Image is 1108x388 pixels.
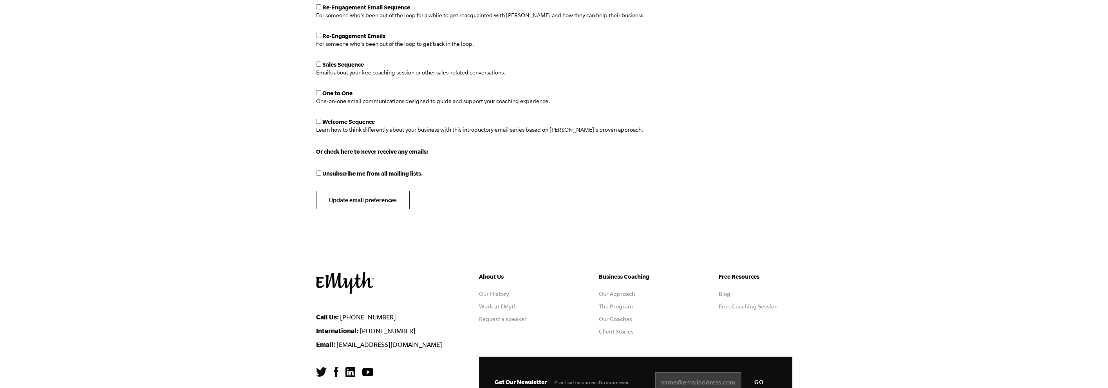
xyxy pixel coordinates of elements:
[316,68,645,77] p: Emails about your free coaching session or other sales-related conversations.
[599,291,635,297] a: Our Approach
[316,170,321,176] input: Unsubscribe me from all mailing lists.
[479,316,527,322] a: Request a speaker
[362,368,373,376] img: YouTube
[316,96,645,106] p: One-on-one email communications designed to guide and support your coaching experience.
[336,341,442,348] a: [EMAIL_ADDRESS][DOMAIN_NAME]
[322,33,385,39] span: Re-Engagement Emails
[719,291,730,297] a: Blog
[322,170,423,177] span: Unsubscribe me from all mailing lists.
[334,367,338,377] img: Facebook
[322,118,375,125] span: Welcome Sequence
[316,147,645,156] p: Or check here to never receive any emails:
[719,303,778,310] a: Free Coaching Session
[719,272,792,281] h5: Free Resources
[316,272,374,294] img: EMyth
[599,316,632,322] a: Our Coaches
[316,39,645,49] p: For someone who's been out of the loop to get back in the loop.
[599,272,672,281] h5: Business Coaching
[599,328,634,335] a: Client Stories
[316,327,358,334] strong: International:
[599,303,633,310] a: The Program
[316,313,339,321] strong: Call Us:
[479,291,509,297] a: Our History
[322,61,364,68] span: Sales Sequence
[322,90,352,96] span: One to One
[345,367,355,377] img: LinkedIn
[316,191,410,210] input: Update email preferences
[316,125,645,134] p: Learn how to think differently about your business with this introductory email series based on [...
[322,4,410,11] span: Re-Engagement Email Sequence
[340,314,396,321] a: [PHONE_NUMBER]
[316,11,645,20] p: For someone who's been out of the loop for a while to get reacquainted with [PERSON_NAME] and how...
[316,367,327,377] img: Twitter
[360,327,416,334] a: [PHONE_NUMBER]
[495,379,547,385] span: Get Our Newsletter
[479,272,553,281] h5: About Us
[479,303,517,310] a: Work at EMyth
[554,379,630,385] span: Practical resources. No spam ever.
[316,341,335,348] strong: Email:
